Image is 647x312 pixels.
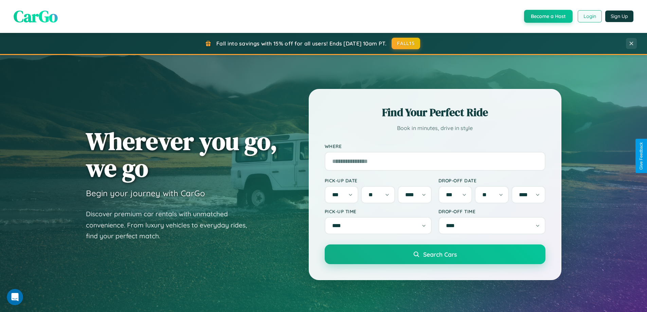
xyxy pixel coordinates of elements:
span: CarGo [14,5,58,27]
span: Search Cars [423,251,457,258]
label: Where [325,143,545,149]
button: FALL15 [392,38,420,49]
label: Pick-up Time [325,208,432,214]
label: Pick-up Date [325,178,432,183]
label: Drop-off Time [438,208,545,214]
button: Search Cars [325,244,545,264]
iframe: Intercom live chat [7,289,23,305]
span: Fall into savings with 15% off for all users! Ends [DATE] 10am PT. [216,40,387,47]
h3: Begin your journey with CarGo [86,188,205,198]
p: Discover premium car rentals with unmatched convenience. From luxury vehicles to everyday rides, ... [86,208,256,242]
h1: Wherever you go, we go [86,128,277,181]
button: Login [578,10,602,22]
label: Drop-off Date [438,178,545,183]
button: Sign Up [605,11,633,22]
p: Book in minutes, drive in style [325,123,545,133]
h2: Find Your Perfect Ride [325,105,545,120]
div: Give Feedback [639,142,644,170]
button: Become a Host [524,10,573,23]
